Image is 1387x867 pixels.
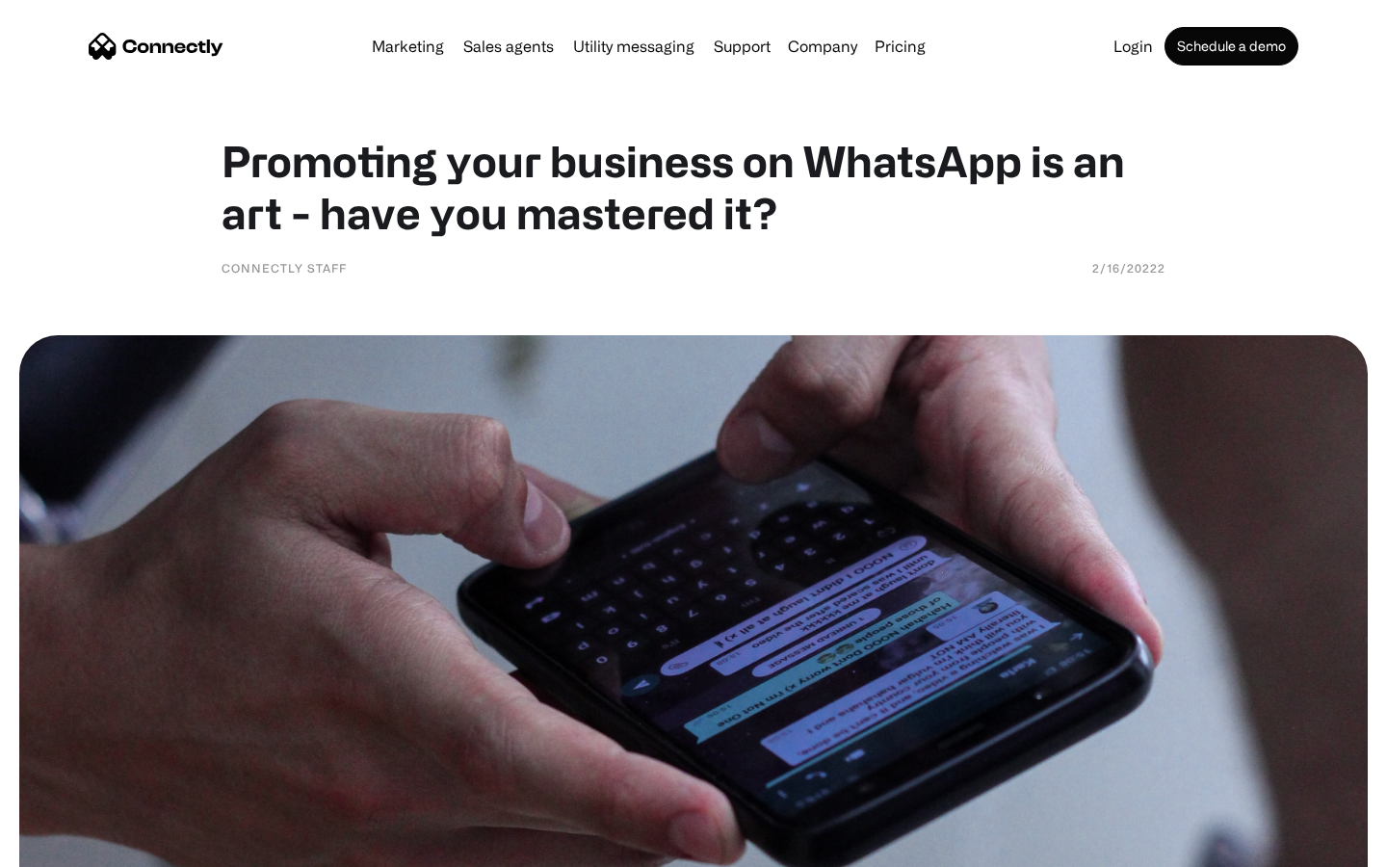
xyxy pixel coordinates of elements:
h1: Promoting your business on WhatsApp is an art - have you mastered it? [222,135,1165,239]
div: Connectly Staff [222,258,347,277]
a: Utility messaging [565,39,702,54]
a: Schedule a demo [1165,27,1298,66]
a: Support [706,39,778,54]
aside: Language selected: English [19,833,116,860]
div: 2/16/20222 [1092,258,1165,277]
div: Company [788,33,857,60]
a: Login [1106,39,1161,54]
ul: Language list [39,833,116,860]
a: Marketing [364,39,452,54]
a: Sales agents [456,39,562,54]
a: Pricing [867,39,933,54]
